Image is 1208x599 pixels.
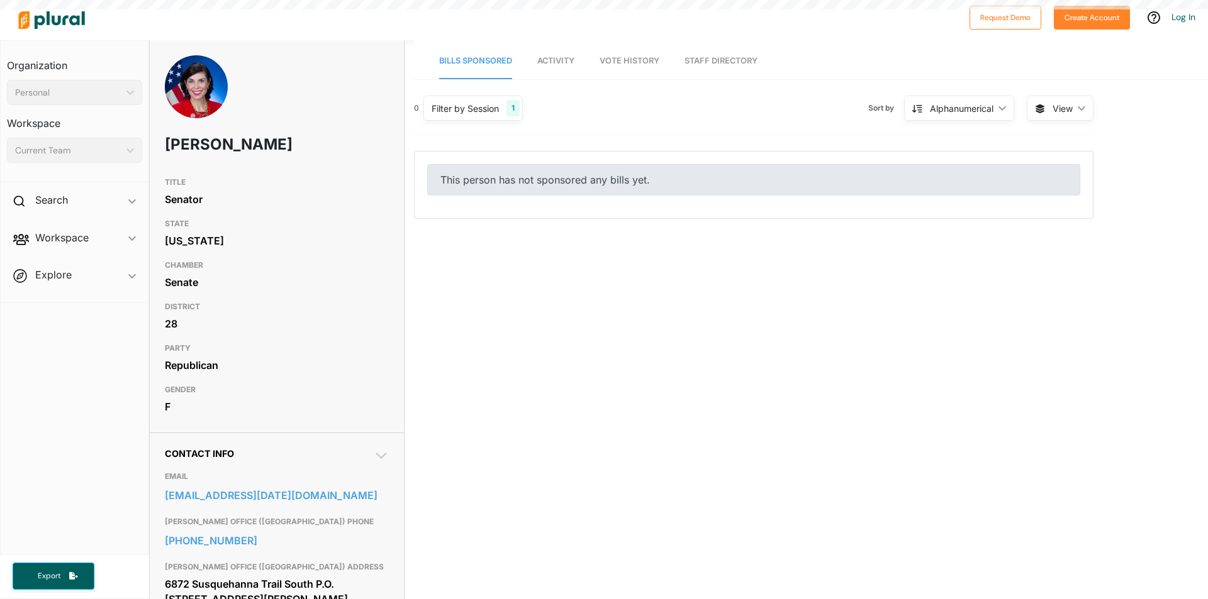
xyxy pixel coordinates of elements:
[506,100,520,116] div: 1
[165,258,389,273] h3: CHAMBER
[165,55,228,143] img: Headshot of Kristin Phillips-Hill
[15,144,121,157] div: Current Team
[165,341,389,356] h3: PARTY
[600,43,659,79] a: Vote History
[537,56,574,65] span: Activity
[165,559,389,574] h3: [PERSON_NAME] OFFICE ([GEOGRAPHIC_DATA]) ADDRESS
[414,102,419,114] div: 0
[427,164,1080,195] div: This person has not sponsored any bills yet.
[970,10,1041,23] a: Request Demo
[165,356,389,375] div: Republican
[7,105,142,133] h3: Workspace
[165,314,389,333] div: 28
[165,190,389,209] div: Senator
[165,514,389,529] h3: [PERSON_NAME] OFFICE ([GEOGRAPHIC_DATA]) PHONE
[1053,102,1073,115] span: View
[439,43,512,79] a: Bills Sponsored
[600,56,659,65] span: Vote History
[165,126,299,163] h1: [PERSON_NAME]
[1054,6,1130,30] button: Create Account
[970,6,1041,30] button: Request Demo
[165,531,389,550] a: [PHONE_NUMBER]
[1172,11,1195,23] a: Log In
[7,47,142,75] h3: Organization
[439,56,512,65] span: Bills Sponsored
[165,382,389,397] h3: GENDER
[29,571,69,581] span: Export
[165,175,389,190] h3: TITLE
[165,299,389,314] h3: DISTRICT
[685,43,758,79] a: Staff Directory
[165,216,389,231] h3: STATE
[165,231,389,250] div: [US_STATE]
[165,448,234,459] span: Contact Info
[165,397,389,416] div: F
[537,43,574,79] a: Activity
[15,86,121,99] div: Personal
[165,469,389,484] h3: EMAIL
[930,102,993,115] div: Alphanumerical
[13,563,94,590] button: Export
[1054,10,1130,23] a: Create Account
[35,193,68,207] h2: Search
[432,102,499,115] div: Filter by Session
[868,102,904,114] span: Sort by
[165,486,389,505] a: [EMAIL_ADDRESS][DATE][DOMAIN_NAME]
[165,273,389,292] div: Senate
